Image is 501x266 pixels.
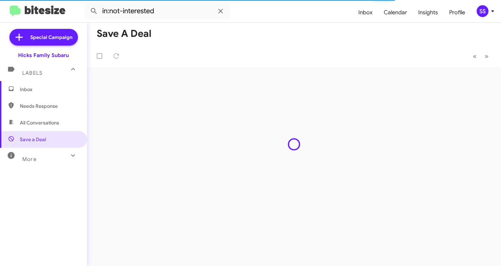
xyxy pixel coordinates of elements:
a: Insights [413,2,444,23]
button: SS [471,5,493,17]
a: Calendar [378,2,413,23]
input: Search [84,3,230,19]
span: Special Campaign [30,34,72,41]
a: Special Campaign [9,29,78,46]
h1: Save a Deal [97,28,151,39]
span: » [485,52,488,61]
span: Needs Response [20,103,79,110]
div: Hicks Family Subaru [18,52,69,59]
span: More [22,156,37,162]
span: All Conversations [20,119,59,126]
a: Profile [444,2,471,23]
span: Save a Deal [20,136,46,143]
span: Inbox [20,86,79,93]
nav: Page navigation example [469,49,493,63]
div: SS [477,5,488,17]
span: « [473,52,477,61]
button: Previous [469,49,481,63]
span: Labels [22,70,42,76]
a: Inbox [353,2,378,23]
button: Next [480,49,493,63]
